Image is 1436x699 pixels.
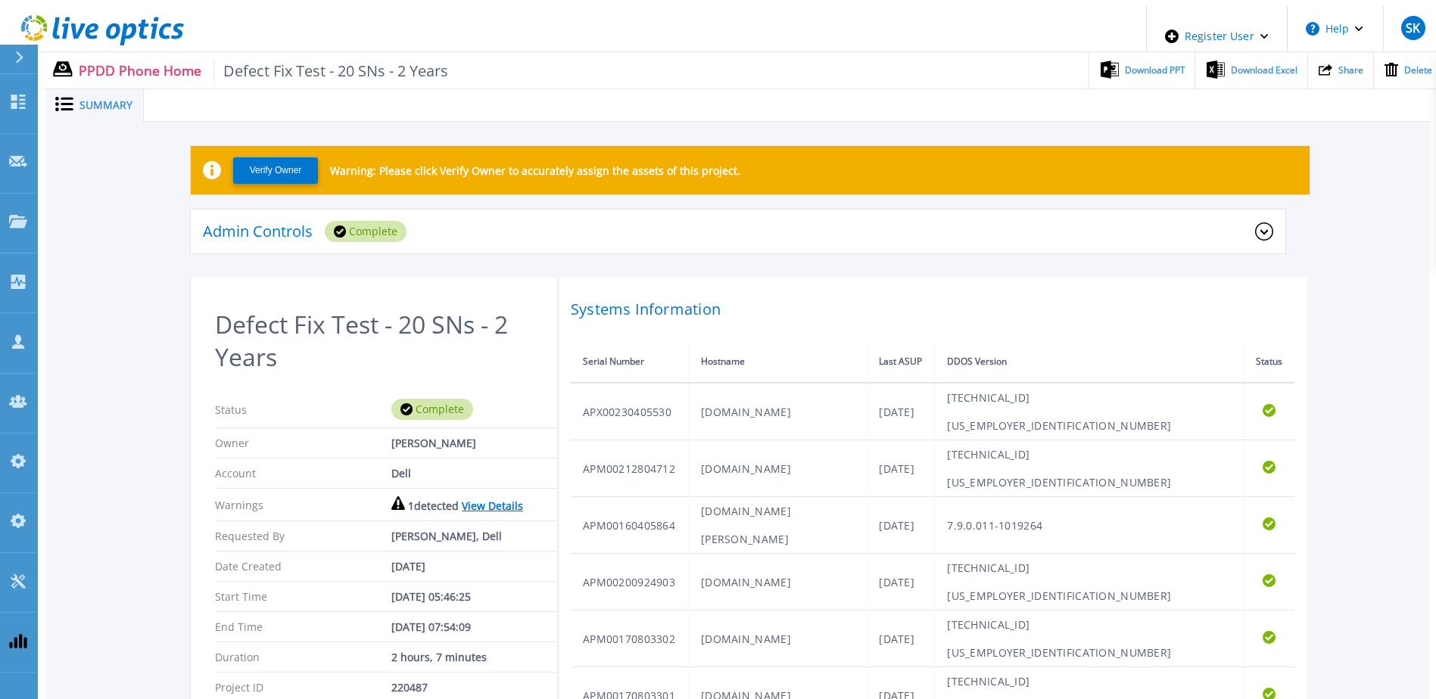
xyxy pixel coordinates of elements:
td: [TECHNICAL_ID][US_EMPLOYER_IDENTIFICATION_NUMBER] [935,440,1244,497]
div: 2 hours, 7 minutes [391,650,568,664]
td: [DOMAIN_NAME] [689,383,867,440]
div: [PERSON_NAME], Dell [391,529,568,543]
span: Summary [79,100,132,110]
p: Warning: Please click Verify Owner to accurately assign the assets of this project. [330,163,740,178]
td: [TECHNICAL_ID][US_EMPLOYER_IDENTIFICATION_NUMBER] [935,383,1244,440]
a: View Details [462,499,523,513]
td: [DATE] [867,554,935,610]
p: Start Time [215,589,391,604]
th: Last ASUP [867,341,935,383]
button: Help [1288,6,1382,51]
span: Share [1338,66,1363,75]
p: Date Created [215,559,391,573]
h2: Systems Information [571,296,1294,323]
p: Warnings [215,496,391,513]
div: [DATE] [391,559,568,573]
span: Defect Fix Test - 20 SNs - 2 Years [213,61,449,81]
p: Duration [215,650,391,664]
th: DDOS Version [935,341,1244,383]
span: Delete [1404,66,1432,75]
span: SK [1406,22,1420,34]
td: [TECHNICAL_ID][US_EMPLOYER_IDENTIFICATION_NUMBER] [935,610,1244,667]
td: [DOMAIN_NAME] [689,440,867,497]
p: Account [215,466,391,480]
button: Verify Owner [233,157,318,184]
td: APM00160405864 [571,497,689,554]
p: PPDD Phone Home [79,61,449,81]
div: [DATE] 05:46:25 [391,589,568,604]
td: [TECHNICAL_ID][US_EMPLOYER_IDENTIFICATION_NUMBER] [935,554,1244,610]
td: APM00200924903 [571,554,689,610]
div: Complete [391,399,473,420]
p: Project ID [215,680,391,694]
div: [DATE] 07:54:09 [391,620,568,634]
p: Requested By [215,529,391,543]
td: [DOMAIN_NAME] [689,554,867,610]
h2: Defect Fix Test - 20 SNs - 2 Years [215,308,568,373]
td: [DATE] [867,383,935,440]
span: Download PPT [1125,66,1185,75]
th: Serial Number [571,341,689,383]
div: Register User [1147,6,1287,67]
div: Complete [325,221,407,242]
th: Hostname [689,341,867,383]
div: [PERSON_NAME] [391,436,568,450]
p: Admin Controls [203,224,313,239]
td: [DATE] [867,610,935,667]
td: APM00212804712 [571,440,689,497]
td: [DOMAIN_NAME][PERSON_NAME] [689,497,867,554]
td: APM00170803302 [571,610,689,667]
div: 220487 [391,680,568,694]
p: Owner [215,436,391,450]
p: End Time [215,620,391,634]
th: Status [1243,341,1294,383]
td: 7.9.0.011-1019264 [935,497,1244,554]
p: Status [215,399,391,420]
div: Dell [391,466,568,480]
td: APX00230405530 [571,383,689,440]
td: [DATE] [867,497,935,554]
div: 1 detected [391,496,568,513]
td: [DATE] [867,440,935,497]
span: Download Excel [1231,66,1297,75]
td: [DOMAIN_NAME] [689,610,867,667]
